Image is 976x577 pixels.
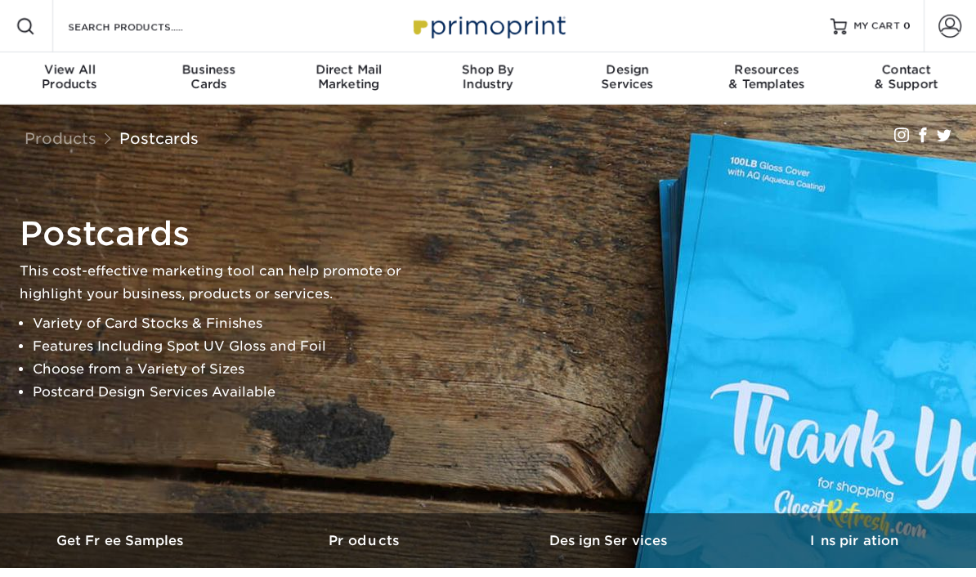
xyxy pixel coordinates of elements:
div: Industry [419,62,558,92]
span: 0 [903,20,911,32]
a: BusinessCards [140,52,280,105]
li: Variety of Card Stocks & Finishes [33,312,428,335]
div: & Templates [697,62,837,92]
span: Business [140,62,280,77]
h3: Design Services [488,533,732,548]
p: This cost-effective marketing tool can help promote or highlight your business, products or servi... [20,260,428,306]
span: Contact [836,62,976,77]
span: Resources [697,62,837,77]
span: Direct Mail [279,62,419,77]
span: Shop By [419,62,558,77]
a: Products [244,513,489,568]
div: Services [557,62,697,92]
span: Design [557,62,697,77]
a: Direct MailMarketing [279,52,419,105]
a: Products [25,129,96,147]
li: Choose from a Variety of Sizes [33,358,428,381]
a: Shop ByIndustry [419,52,558,105]
div: Marketing [279,62,419,92]
h3: Products [244,533,489,548]
a: DesignServices [557,52,697,105]
a: Design Services [488,513,732,568]
span: MY CART [853,20,900,34]
a: Resources& Templates [697,52,837,105]
div: & Support [836,62,976,92]
img: Primoprint [406,8,570,43]
input: SEARCH PRODUCTS..... [66,16,226,36]
div: Cards [140,62,280,92]
li: Postcard Design Services Available [33,381,428,404]
a: Contact& Support [836,52,976,105]
li: Features Including Spot UV Gloss and Foil [33,335,428,358]
a: Postcards [119,129,199,147]
h1: Postcards [20,214,428,253]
